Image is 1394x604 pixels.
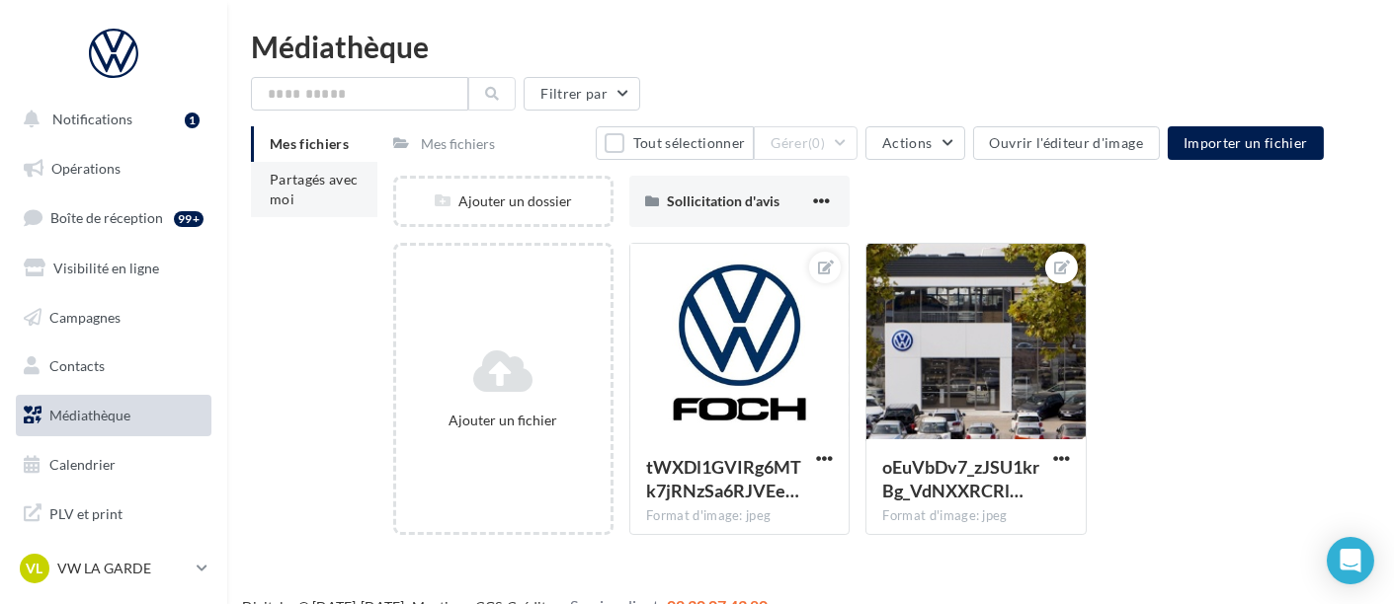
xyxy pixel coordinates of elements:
[404,411,603,430] div: Ajouter un fichier
[1327,537,1374,584] div: Open Intercom Messenger
[882,456,1039,501] span: oEuVbDv7_zJSU1krBg_VdNXXRCRlPIqVk27gvfDZYwUR8oJNmkcpWBLydxbjd7rwubgbFYTfZn-oYKNuVg=s0
[396,191,611,211] div: Ajouter un dossier
[174,211,204,227] div: 99+
[882,134,932,151] span: Actions
[12,196,215,239] a: Boîte de réception99+
[1168,126,1324,160] button: Importer un fichier
[421,134,495,154] div: Mes fichiers
[524,77,640,111] button: Filtrer par
[27,559,43,578] span: VL
[596,126,754,160] button: Tout sélectionner
[667,192,779,209] span: Sollicitation d'avis
[12,492,215,551] a: PLV et print personnalisable
[49,308,121,325] span: Campagnes
[251,32,1370,61] div: Médiathèque
[646,456,801,501] span: tWXDl1GVIRg6MTk7jRNzSa6RJVEe3Ea7aWnfJZR2o0-tVk3rOPxZ1agoZTvn-QvKhsQQHHVIR2S1k-A0yw=s0
[12,148,215,189] a: Opérations
[57,559,189,578] p: VW LA GARDE
[12,444,215,486] a: Calendrier
[50,209,163,226] span: Boîte de réception
[12,345,215,387] a: Contacts
[270,135,349,152] span: Mes fichiers
[754,126,858,160] button: Gérer(0)
[1184,134,1308,151] span: Importer un fichier
[51,160,121,177] span: Opérations
[270,171,359,207] span: Partagés avec moi
[185,113,200,128] div: 1
[16,550,211,587] a: VL VW LA GARDE
[52,111,132,127] span: Notifications
[49,456,116,473] span: Calendrier
[882,507,1069,525] div: Format d'image: jpeg
[808,135,825,151] span: (0)
[973,126,1160,160] button: Ouvrir l'éditeur d'image
[49,407,130,423] span: Médiathèque
[12,297,215,339] a: Campagnes
[865,126,964,160] button: Actions
[646,507,833,525] div: Format d'image: jpeg
[12,395,215,436] a: Médiathèque
[12,99,207,140] button: Notifications 1
[12,248,215,289] a: Visibilité en ligne
[49,357,105,374] span: Contacts
[49,500,204,543] span: PLV et print personnalisable
[53,260,159,276] span: Visibilité en ligne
